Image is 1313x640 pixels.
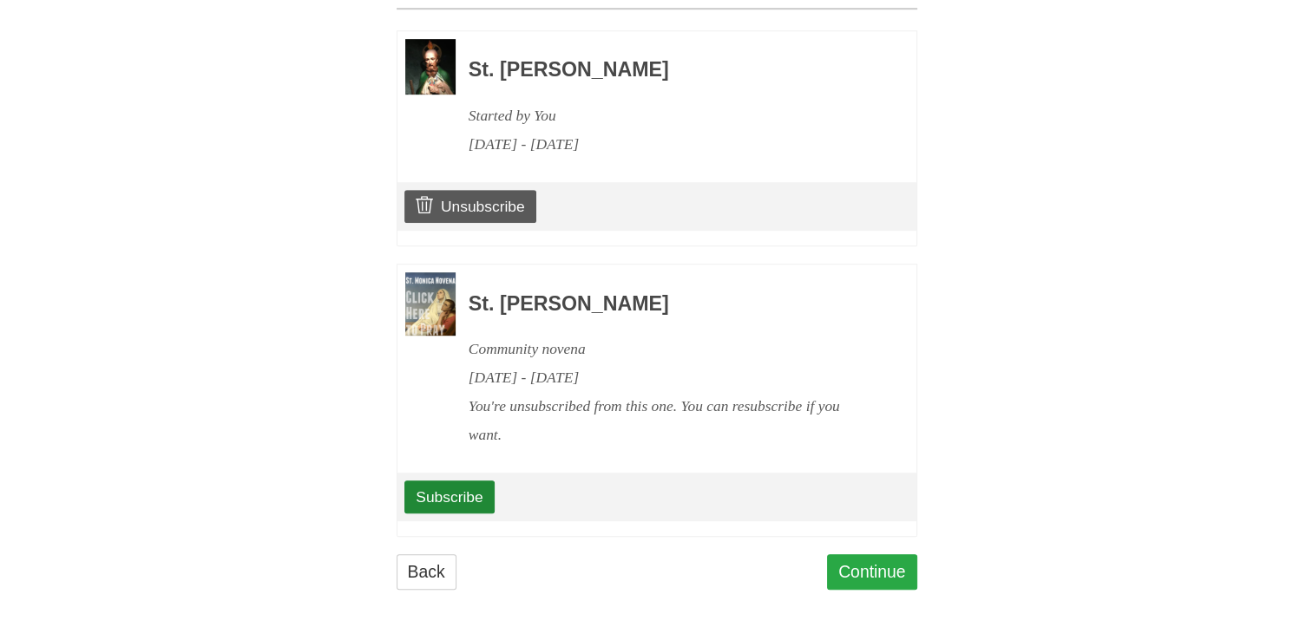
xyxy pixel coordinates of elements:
[469,392,870,449] div: You're unsubscribed from this one. You can resubscribe if you want.
[469,130,870,159] div: [DATE] - [DATE]
[469,101,870,130] div: Started by You
[469,335,870,363] div: Community novena
[397,554,456,590] a: Back
[827,554,917,590] a: Continue
[405,39,456,94] img: Novena image
[405,272,456,336] img: Novena image
[404,480,494,513] a: Subscribe
[404,190,535,223] a: Unsubscribe
[469,363,870,392] div: [DATE] - [DATE]
[469,59,870,82] h3: St. [PERSON_NAME]
[469,293,870,316] h3: St. [PERSON_NAME]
